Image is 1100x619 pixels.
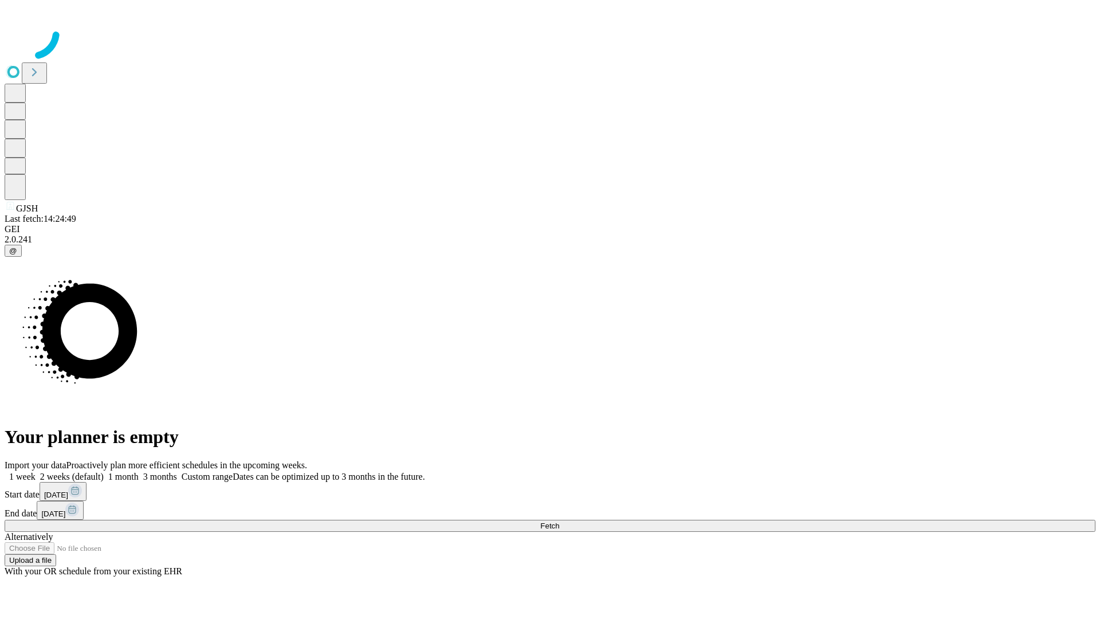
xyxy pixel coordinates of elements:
[40,472,104,481] span: 2 weeks (default)
[5,520,1095,532] button: Fetch
[5,532,53,542] span: Alternatively
[233,472,425,481] span: Dates can be optimized up to 3 months in the future.
[5,460,66,470] span: Import your data
[182,472,233,481] span: Custom range
[540,522,559,530] span: Fetch
[9,246,17,255] span: @
[9,472,36,481] span: 1 week
[5,501,1095,520] div: End date
[66,460,307,470] span: Proactively plan more efficient schedules in the upcoming weeks.
[5,214,76,224] span: Last fetch: 14:24:49
[5,426,1095,448] h1: Your planner is empty
[40,482,87,501] button: [DATE]
[5,224,1095,234] div: GEI
[5,566,182,576] span: With your OR schedule from your existing EHR
[44,491,68,499] span: [DATE]
[143,472,177,481] span: 3 months
[5,245,22,257] button: @
[5,554,56,566] button: Upload a file
[37,501,84,520] button: [DATE]
[16,203,38,213] span: GJSH
[108,472,139,481] span: 1 month
[41,510,65,518] span: [DATE]
[5,482,1095,501] div: Start date
[5,234,1095,245] div: 2.0.241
